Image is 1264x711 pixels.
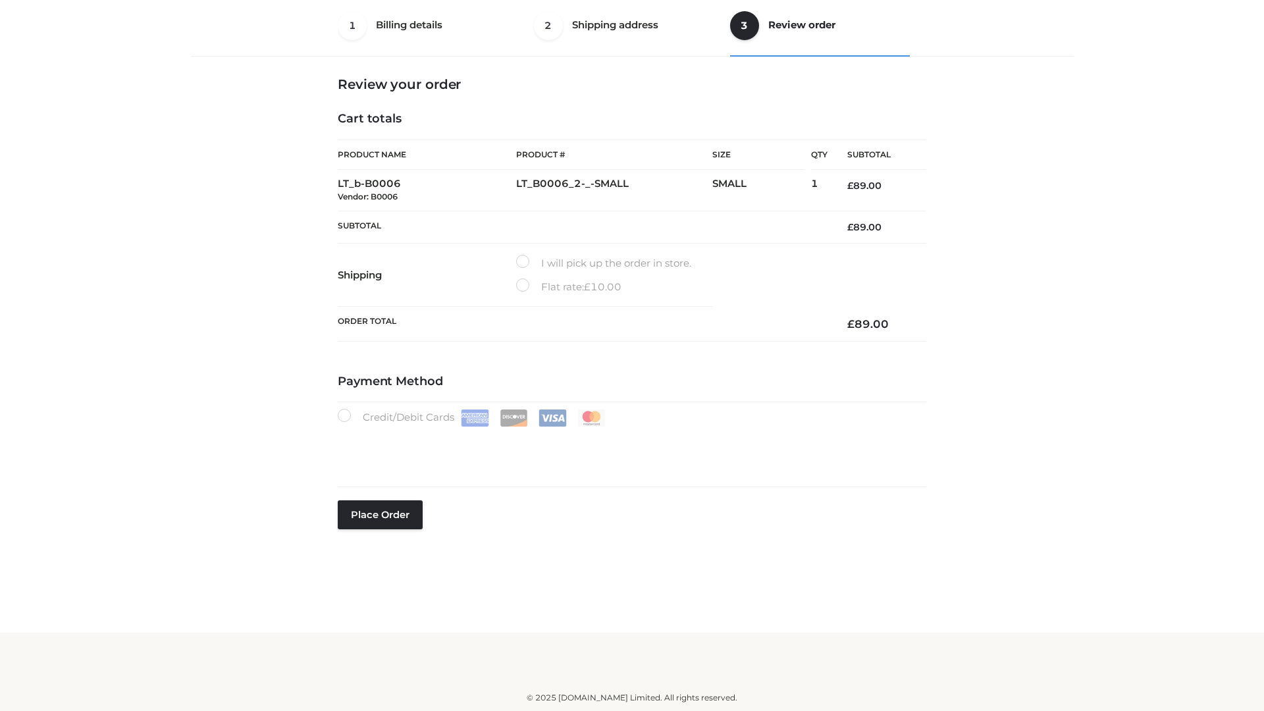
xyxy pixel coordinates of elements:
bdi: 89.00 [847,317,889,330]
bdi: 89.00 [847,180,882,192]
th: Product Name [338,140,516,170]
button: Place order [338,500,423,529]
bdi: 10.00 [584,280,621,293]
span: £ [847,180,853,192]
label: Credit/Debit Cards [338,409,607,427]
h4: Payment Method [338,375,926,389]
td: 1 [811,170,828,211]
span: £ [584,280,591,293]
iframe: Secure payment input frame [335,424,924,472]
img: Discover [500,409,528,427]
bdi: 89.00 [847,221,882,233]
th: Product # [516,140,712,170]
th: Subtotal [828,140,926,170]
img: Amex [461,409,489,427]
td: SMALL [712,170,811,211]
img: Visa [539,409,567,427]
h4: Cart totals [338,112,926,126]
th: Shipping [338,244,516,307]
th: Order Total [338,307,828,342]
th: Size [712,140,804,170]
label: I will pick up the order in store. [516,255,691,272]
small: Vendor: B0006 [338,192,398,201]
td: LT_b-B0006 [338,170,516,211]
label: Flat rate: [516,278,621,296]
div: © 2025 [DOMAIN_NAME] Limited. All rights reserved. [196,691,1068,704]
th: Qty [811,140,828,170]
img: Mastercard [577,409,606,427]
td: LT_B0006_2-_-SMALL [516,170,712,211]
h3: Review your order [338,76,926,92]
span: £ [847,317,855,330]
span: £ [847,221,853,233]
th: Subtotal [338,211,828,243]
